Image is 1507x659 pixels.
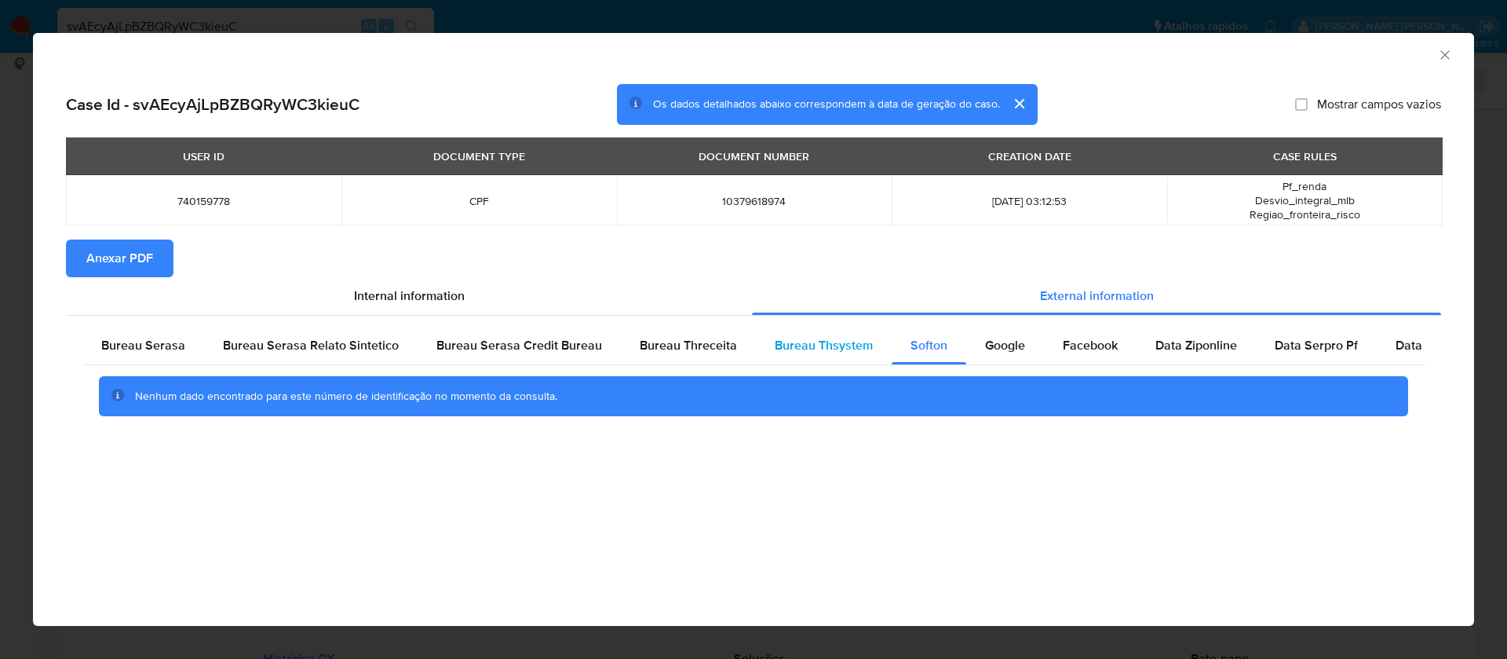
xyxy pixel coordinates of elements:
[1063,336,1118,354] span: Facebook
[1437,47,1451,61] button: Fechar a janela
[1155,336,1237,354] span: Data Ziponline
[1295,98,1308,111] input: Mostrar campos vazios
[173,143,234,170] div: USER ID
[1396,336,1478,354] span: Data Serpro Pj
[424,143,535,170] div: DOCUMENT TYPE
[66,240,173,277] button: Anexar PDF
[985,336,1025,354] span: Google
[910,336,947,354] span: Softon
[1040,287,1154,305] span: External information
[1275,336,1358,354] span: Data Serpro Pf
[101,336,185,354] span: Bureau Serasa
[223,336,399,354] span: Bureau Serasa Relato Sintetico
[86,241,153,276] span: Anexar PDF
[689,143,819,170] div: DOCUMENT NUMBER
[1000,85,1038,123] button: cerrar
[636,194,874,208] span: 10379618974
[1255,192,1355,208] span: Desvio_integral_mlb
[66,94,359,115] h2: Case Id - svAEcyAjLpBZBQRyWC3kieuC
[775,336,873,354] span: Bureau Thsystem
[82,327,1425,364] div: Detailed external info
[1317,97,1441,112] span: Mostrar campos vazios
[640,336,737,354] span: Bureau Threceita
[1250,207,1360,222] span: Regiao_fronteira_risco
[85,194,323,208] span: 740159778
[979,143,1081,170] div: CREATION DATE
[1283,178,1326,194] span: Pf_renda
[360,194,598,208] span: CPF
[1264,143,1346,170] div: CASE RULES
[653,97,1000,112] span: Os dados detalhados abaixo correspondem à data de geração do caso.
[135,388,557,404] span: Nenhum dado encontrado para este número de identificação no momento da consulta.
[910,194,1148,208] span: [DATE] 03:12:53
[66,277,1441,315] div: Detailed info
[33,33,1474,626] div: closure-recommendation-modal
[436,336,602,354] span: Bureau Serasa Credit Bureau
[354,287,465,305] span: Internal information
